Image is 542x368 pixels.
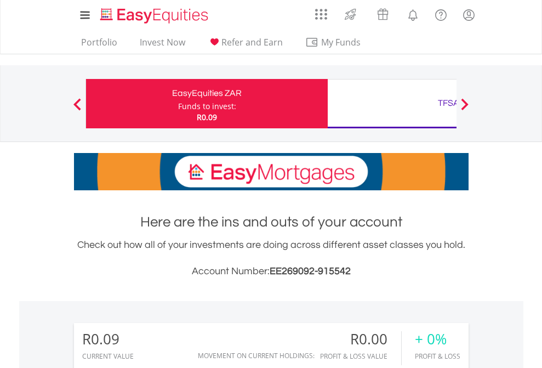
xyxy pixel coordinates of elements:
button: Previous [66,104,88,115]
div: Funds to invest: [178,101,236,112]
button: Next [454,104,476,115]
div: R0.09 [82,331,134,347]
a: Vouchers [367,3,399,23]
div: Profit & Loss Value [320,353,401,360]
a: My Profile [455,3,483,27]
h1: Here are the ins and outs of your account [74,212,469,232]
div: Check out how all of your investments are doing across different asset classes you hold. [74,237,469,279]
div: EasyEquities ZAR [93,86,321,101]
h3: Account Number: [74,264,469,279]
div: R0.00 [320,331,401,347]
a: Home page [96,3,213,25]
img: EasyEquities_Logo.png [98,7,213,25]
div: + 0% [415,331,460,347]
div: Movement on Current Holdings: [198,352,315,359]
a: Refer and Earn [203,37,287,54]
img: thrive-v2.svg [341,5,360,23]
a: AppsGrid [308,3,334,20]
div: Profit & Loss [415,353,460,360]
a: Portfolio [77,37,122,54]
a: FAQ's and Support [427,3,455,25]
img: vouchers-v2.svg [374,5,392,23]
img: EasyMortage Promotion Banner [74,153,469,190]
span: R0.09 [197,112,217,122]
div: CURRENT VALUE [82,353,134,360]
img: grid-menu-icon.svg [315,8,327,20]
span: My Funds [305,35,377,49]
span: EE269092-915542 [270,266,351,276]
a: Invest Now [135,37,190,54]
span: Refer and Earn [221,36,283,48]
a: Notifications [399,3,427,25]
